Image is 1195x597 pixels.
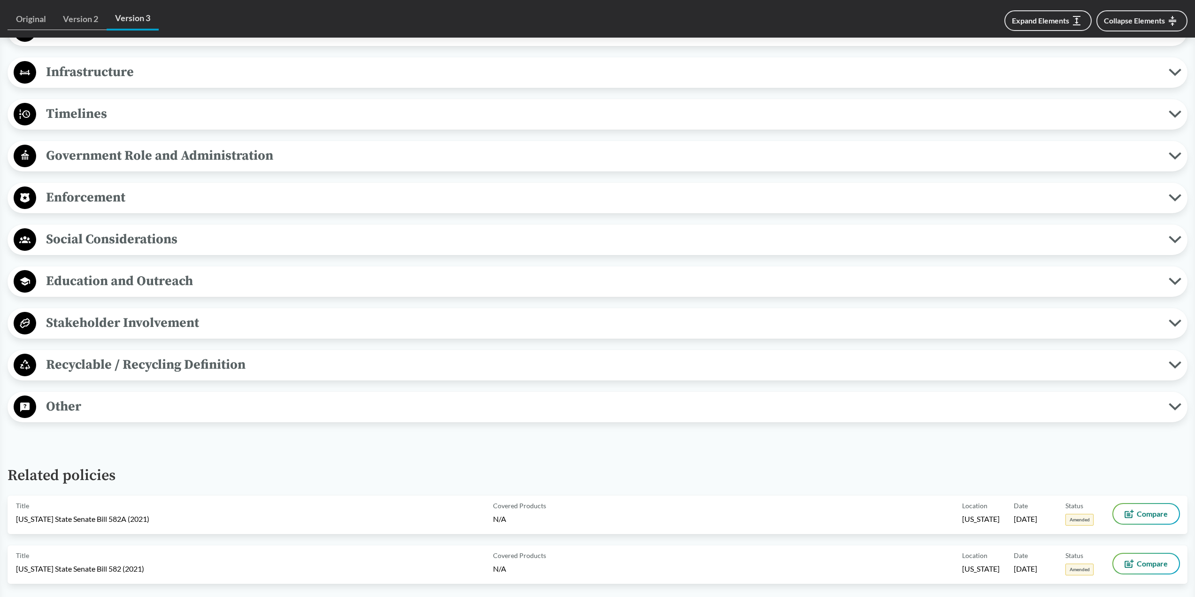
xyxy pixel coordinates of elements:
button: Stakeholder Involvement [11,311,1184,335]
span: [US_STATE] State Senate Bill 582A (2021) [16,514,149,524]
span: Compare [1137,560,1168,567]
button: Recyclable / Recycling Definition [11,353,1184,377]
span: Enforcement [36,187,1169,208]
button: Collapse Elements [1096,10,1187,31]
button: Compare [1113,504,1179,524]
span: Timelines [36,103,1169,124]
span: Location [962,501,987,511]
span: Stakeholder Involvement [36,312,1169,333]
a: Version 3 [107,8,159,31]
button: Compare [1113,554,1179,574]
span: Social Considerations [36,229,1169,250]
span: Location [962,550,987,560]
button: Enforcement [11,186,1184,210]
span: [US_STATE] State Senate Bill 582 (2021) [16,564,144,574]
button: Other [11,395,1184,419]
a: Version 2 [54,8,107,30]
span: Other [36,396,1169,417]
span: N/A [493,514,506,523]
button: Infrastructure [11,61,1184,85]
button: Timelines [11,102,1184,126]
span: [US_STATE] [962,514,1000,524]
span: Education and Outreach [36,271,1169,292]
span: Covered Products [493,550,546,560]
button: Expand Elements [1004,10,1092,31]
button: Social Considerations [11,228,1184,252]
span: Title [16,550,29,560]
span: Amended [1065,564,1094,575]
span: Status [1065,501,1083,511]
span: Date [1014,501,1028,511]
span: [DATE] [1014,564,1037,574]
span: Government Role and Administration [36,145,1169,166]
span: [US_STATE] [962,564,1000,574]
span: N/A [493,564,506,573]
span: Title [16,501,29,511]
span: Status [1065,550,1083,560]
span: Date [1014,550,1028,560]
span: Compare [1137,510,1168,518]
span: Covered Products [493,501,546,511]
span: Recyclable / Recycling Definition [36,354,1169,375]
h2: Related policies [8,445,1187,484]
button: Education and Outreach [11,270,1184,294]
span: [DATE] [1014,514,1037,524]
span: Infrastructure [36,62,1169,83]
span: Amended [1065,514,1094,526]
button: Government Role and Administration [11,144,1184,168]
a: Original [8,8,54,30]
